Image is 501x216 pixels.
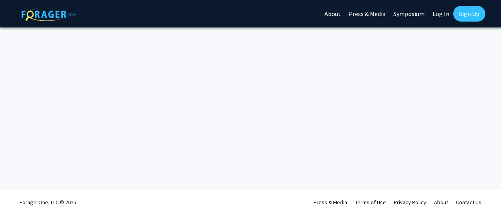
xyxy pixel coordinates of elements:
a: Contact Us [456,199,481,206]
a: Terms of Use [355,199,386,206]
a: About [434,199,448,206]
img: ForagerOne Logo [22,7,76,21]
a: Privacy Policy [394,199,426,206]
a: Sign Up [453,6,485,22]
a: Press & Media [314,199,347,206]
div: ForagerOne, LLC © 2025 [20,189,76,216]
